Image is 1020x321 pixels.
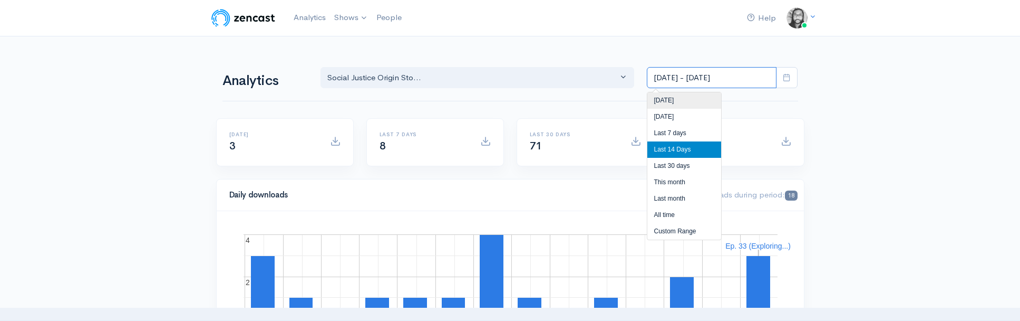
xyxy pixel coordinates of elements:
text: 4 [246,236,250,244]
li: Last month [647,191,721,207]
h1: Analytics [222,73,308,89]
h6: [DATE] [229,131,317,137]
a: People [372,6,406,29]
li: [DATE] [647,92,721,109]
li: All time [647,207,721,223]
text: Ep. 33 (Exploring...) [725,242,791,250]
li: Last 7 days [647,125,721,141]
div: Social Justice Origin Sto... [327,72,618,84]
li: Last 14 Days [647,141,721,158]
h6: All time [680,131,768,137]
span: 8 [380,139,386,153]
span: 71 [530,139,542,153]
span: 18 [785,191,797,201]
span: Downloads during period: [691,190,797,200]
img: ... [786,7,808,29]
a: Help [743,7,780,30]
span: 3 [229,139,236,153]
button: Social Justice Origin Sto... [320,67,635,89]
h6: Last 7 days [380,131,468,137]
a: Shows [330,6,372,30]
li: [DATE] [647,109,721,125]
h6: Last 30 days [530,131,618,137]
img: ZenCast Logo [210,7,277,29]
h4: Daily downloads [229,191,679,200]
a: Analytics [289,6,330,29]
input: analytics date range selector [647,67,776,89]
text: 2 [246,278,250,287]
li: This month [647,174,721,191]
li: Custom Range [647,223,721,240]
li: Last 30 days [647,158,721,174]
